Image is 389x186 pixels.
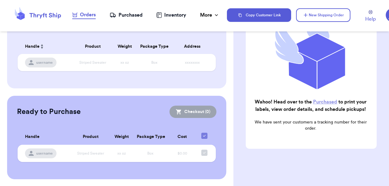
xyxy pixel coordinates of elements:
[365,10,376,23] a: Help
[17,107,81,117] h2: Ready to Purchase
[185,61,200,64] span: xxxxxxxx
[251,98,370,113] h2: Wahoo! Head over to the to print your labels, view order details, and schedule pickups!
[110,129,133,145] th: Weight
[117,152,126,155] span: xx oz
[172,39,216,54] th: Address
[133,129,168,145] th: Package Type
[73,39,113,54] th: Product
[156,11,186,19] a: Inventory
[25,43,40,50] span: Handle
[151,61,157,64] span: Box
[71,129,110,145] th: Product
[365,15,376,23] span: Help
[36,151,53,156] span: username
[296,8,350,22] button: New Shipping Order
[110,11,143,19] a: Purchased
[169,106,216,118] button: Checkout (0)
[147,152,153,155] span: Box
[77,152,104,155] span: Striped Sweater
[313,99,337,104] a: Purchased
[40,43,44,50] button: Sort ascending
[79,61,106,64] span: Striped Sweater
[136,39,172,54] th: Package Type
[251,119,370,131] p: We have sent your customers a tracking number for their order.
[168,129,197,145] th: Cost
[72,11,96,19] a: Orders
[200,11,220,19] div: More
[227,8,291,22] button: Copy Customer Link
[25,134,40,140] span: Handle
[36,60,53,65] span: username
[113,39,136,54] th: Weight
[120,61,129,64] span: xx oz
[178,152,187,155] span: $0.00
